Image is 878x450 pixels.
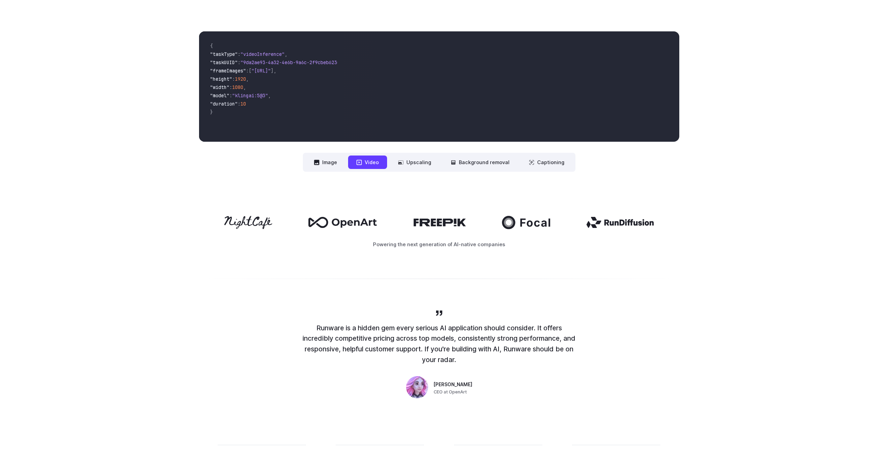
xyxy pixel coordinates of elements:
[243,84,246,90] span: ,
[232,92,268,99] span: "klingai:5@3"
[246,68,249,74] span: :
[232,76,235,82] span: :
[301,323,577,365] p: Runware is a hidden gem every serious AI application should consider. It offers incredibly compet...
[229,92,232,99] span: :
[285,51,287,57] span: ,
[235,76,246,82] span: 1920
[210,101,238,107] span: "duration"
[348,156,387,169] button: Video
[229,84,232,90] span: :
[246,76,249,82] span: ,
[210,68,246,74] span: "frameImages"
[210,109,213,115] span: }
[390,156,440,169] button: Upscaling
[210,76,232,82] span: "height"
[210,84,229,90] span: "width"
[199,240,679,248] p: Powering the next generation of AI-native companies
[238,101,240,107] span: :
[238,51,240,57] span: :
[271,68,274,74] span: ]
[274,68,276,74] span: ,
[251,68,271,74] span: "[URL]"
[240,51,285,57] span: "videoInference"
[406,376,428,398] img: Person
[268,92,271,99] span: ,
[210,92,229,99] span: "model"
[434,381,472,389] span: [PERSON_NAME]
[306,156,345,169] button: Image
[249,68,251,74] span: [
[210,59,238,66] span: "taskUUID"
[240,101,246,107] span: 10
[210,51,238,57] span: "taskType"
[240,59,345,66] span: "9da2ae93-4a32-4e6b-9a6c-2f9cbeb62301"
[210,43,213,49] span: {
[442,156,518,169] button: Background removal
[238,59,240,66] span: :
[232,84,243,90] span: 1080
[521,156,573,169] button: Captioning
[434,389,467,396] span: CEO at OpenArt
